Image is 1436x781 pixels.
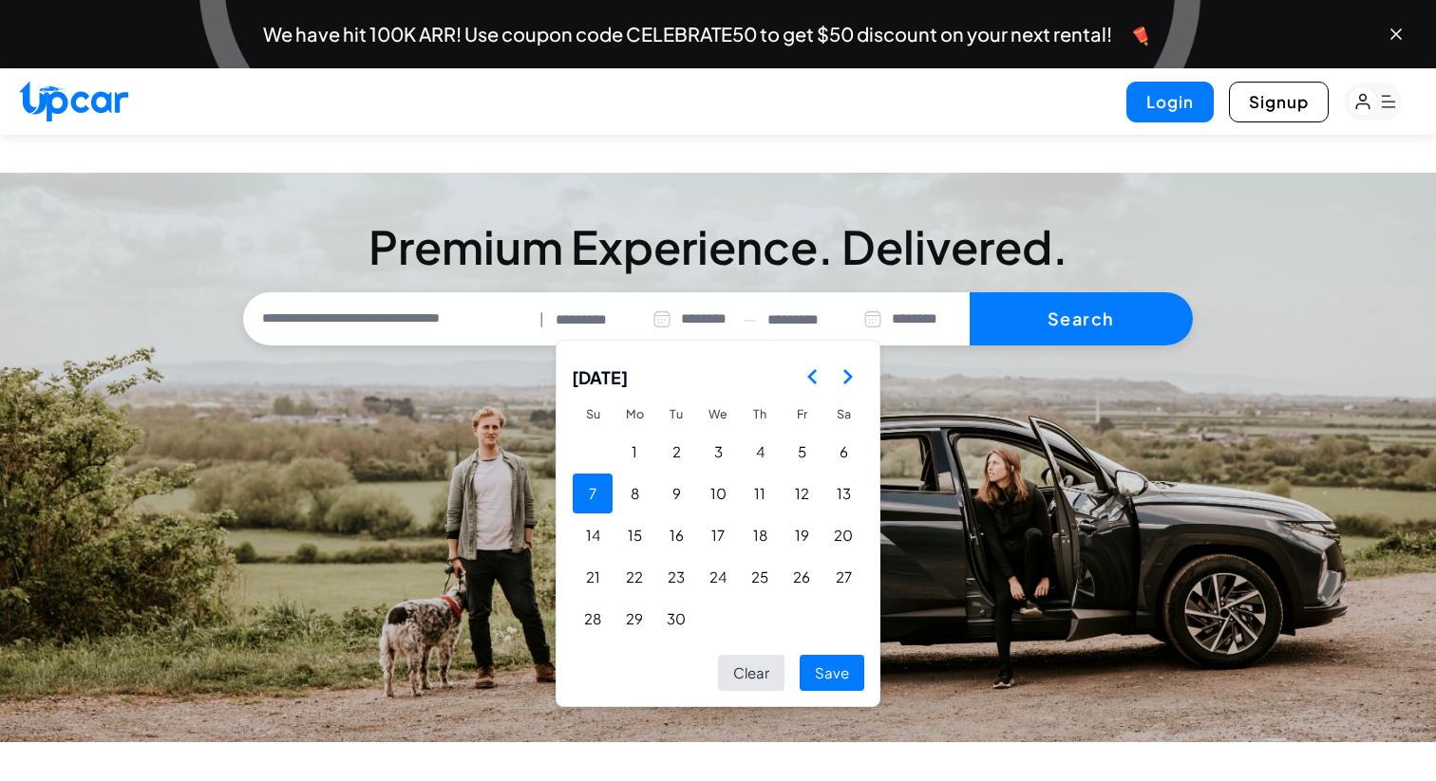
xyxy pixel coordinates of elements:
[573,474,613,513] button: Sunday, September 7th, 2025
[718,655,784,692] button: Clear
[614,557,654,597] button: Monday, September 22nd, 2025
[572,398,614,431] th: Sunday
[796,360,830,394] button: Go to the Previous Month
[823,557,863,597] button: Saturday, September 27th, 2025
[656,474,696,513] button: Tuesday, September 9th, 2025
[614,599,654,639] button: Monday, September 29th, 2025
[698,474,738,513] button: Wednesday, September 10th, 2025
[655,398,697,431] th: Tuesday
[539,308,544,330] span: |
[740,515,780,555] button: Thursday, September 18th, 2025
[739,398,781,431] th: Thursday
[698,432,738,472] button: Wednesday, September 3rd, 2025
[1229,82,1329,122] button: Signup
[1126,82,1214,122] button: Login
[656,515,696,555] button: Tuesday, September 16th, 2025
[970,292,1193,345] button: Search
[614,398,655,431] th: Monday
[572,398,864,640] table: September 2025
[1387,25,1406,44] button: Close banner
[830,360,864,394] button: Go to the Next Month
[800,655,864,692] button: Save
[19,81,128,121] img: Upcar Logo
[782,557,822,597] button: Friday, September 26th, 2025
[656,432,696,472] button: Tuesday, September 2nd, 2025
[740,432,780,472] button: Thursday, September 4th, 2025
[263,25,1112,44] span: We have hit 100K ARR! Use coupon code CELEBRATE50 to get $50 discount on your next rental!
[614,474,654,513] button: Monday, September 8th, 2025
[823,515,863,555] button: Saturday, September 20th, 2025
[614,432,654,472] button: Monday, September 1st, 2025
[823,474,863,513] button: Saturday, September 13th, 2025
[243,224,1193,270] h3: Premium Experience. Delivered.
[823,432,863,472] button: Saturday, September 6th, 2025
[573,515,613,555] button: Sunday, September 14th, 2025
[572,356,628,398] span: [DATE]
[656,557,696,597] button: Tuesday, September 23rd, 2025
[781,398,822,431] th: Friday
[782,515,822,555] button: Friday, September 19th, 2025
[573,599,613,639] button: Sunday, September 28th, 2025
[698,557,738,597] button: Wednesday, September 24th, 2025
[698,515,738,555] button: Wednesday, September 17th, 2025
[573,557,613,597] button: Sunday, September 21st, 2025
[782,432,822,472] button: Friday, September 5th, 2025
[744,308,756,330] span: —
[822,398,864,431] th: Saturday
[740,557,780,597] button: Thursday, September 25th, 2025
[782,474,822,513] button: Friday, September 12th, 2025
[656,599,696,639] button: Tuesday, September 30th, 2025
[614,515,654,555] button: Monday, September 15th, 2025
[697,398,739,431] th: Wednesday
[740,474,780,513] button: Thursday, September 11th, 2025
